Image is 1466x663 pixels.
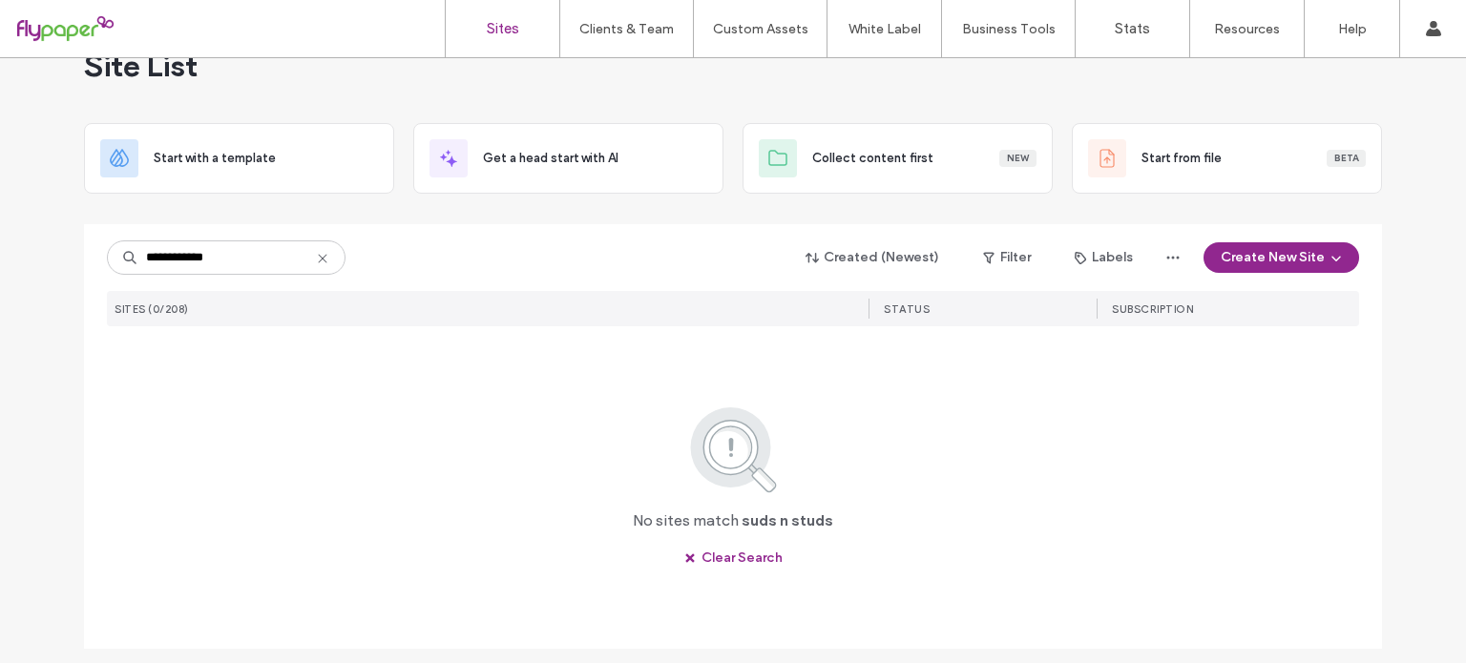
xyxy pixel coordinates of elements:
[667,543,800,573] button: Clear Search
[812,149,933,168] span: Collect content first
[115,302,189,316] span: SITES (0/208)
[1112,302,1193,316] span: SUBSCRIPTION
[154,149,276,168] span: Start with a template
[1214,21,1280,37] label: Resources
[43,13,82,31] span: Help
[1141,149,1222,168] span: Start from file
[742,510,833,531] span: suds n studs
[1072,123,1382,194] div: Start from fileBeta
[483,149,618,168] span: Get a head start with AI
[884,302,930,316] span: STATUS
[664,404,803,495] img: search.svg
[964,242,1050,273] button: Filter
[1058,242,1150,273] button: Labels
[962,21,1056,37] label: Business Tools
[848,21,921,37] label: White Label
[789,242,956,273] button: Created (Newest)
[1338,21,1367,37] label: Help
[1204,242,1359,273] button: Create New Site
[487,20,519,37] label: Sites
[1115,20,1150,37] label: Stats
[633,510,739,531] span: No sites match
[743,123,1053,194] div: Collect content firstNew
[579,21,674,37] label: Clients & Team
[1327,150,1366,167] div: Beta
[999,150,1037,167] div: New
[413,123,723,194] div: Get a head start with AI
[84,47,198,85] span: Site List
[84,123,394,194] div: Start with a template
[713,21,808,37] label: Custom Assets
